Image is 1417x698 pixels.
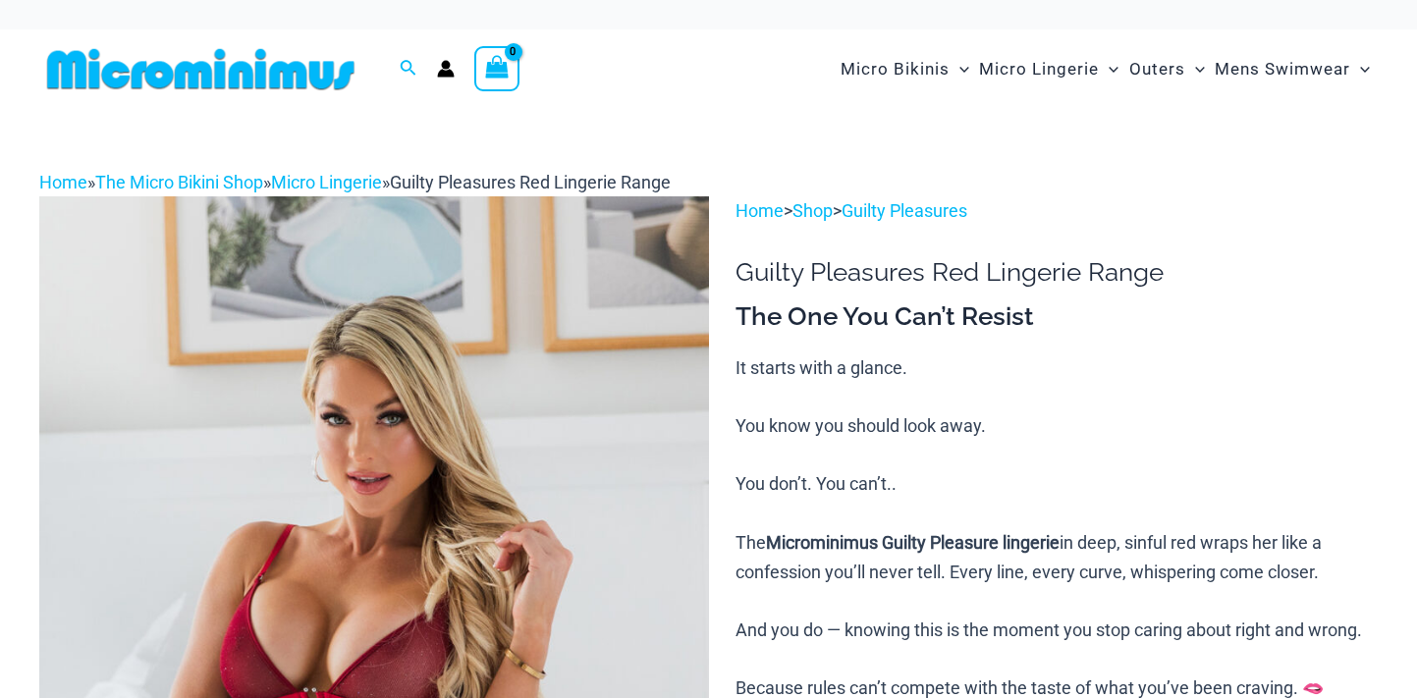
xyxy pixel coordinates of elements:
a: Micro BikinisMenu ToggleMenu Toggle [836,39,974,99]
a: Home [736,200,784,221]
a: View Shopping Cart, empty [474,46,519,91]
span: Outers [1129,44,1185,94]
h1: Guilty Pleasures Red Lingerie Range [736,257,1378,288]
img: MM SHOP LOGO FLAT [39,47,362,91]
a: The Micro Bikini Shop [95,172,263,192]
span: Menu Toggle [1350,44,1370,94]
a: Micro Lingerie [271,172,382,192]
a: Home [39,172,87,192]
span: Guilty Pleasures Red Lingerie Range [390,172,671,192]
a: OutersMenu ToggleMenu Toggle [1124,39,1210,99]
a: Mens SwimwearMenu ToggleMenu Toggle [1210,39,1375,99]
a: Shop [792,200,833,221]
span: Menu Toggle [1099,44,1118,94]
a: Guilty Pleasures [842,200,967,221]
a: Micro LingerieMenu ToggleMenu Toggle [974,39,1123,99]
nav: Site Navigation [833,36,1378,102]
p: > > [736,196,1378,226]
span: Micro Bikinis [841,44,950,94]
span: Micro Lingerie [979,44,1099,94]
a: Search icon link [400,57,417,81]
span: Menu Toggle [950,44,969,94]
span: » » » [39,172,671,192]
span: Mens Swimwear [1215,44,1350,94]
b: Microminimus Guilty Pleasure lingerie [766,532,1060,553]
a: Account icon link [437,60,455,78]
span: Menu Toggle [1185,44,1205,94]
h3: The One You Can’t Resist [736,300,1378,334]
